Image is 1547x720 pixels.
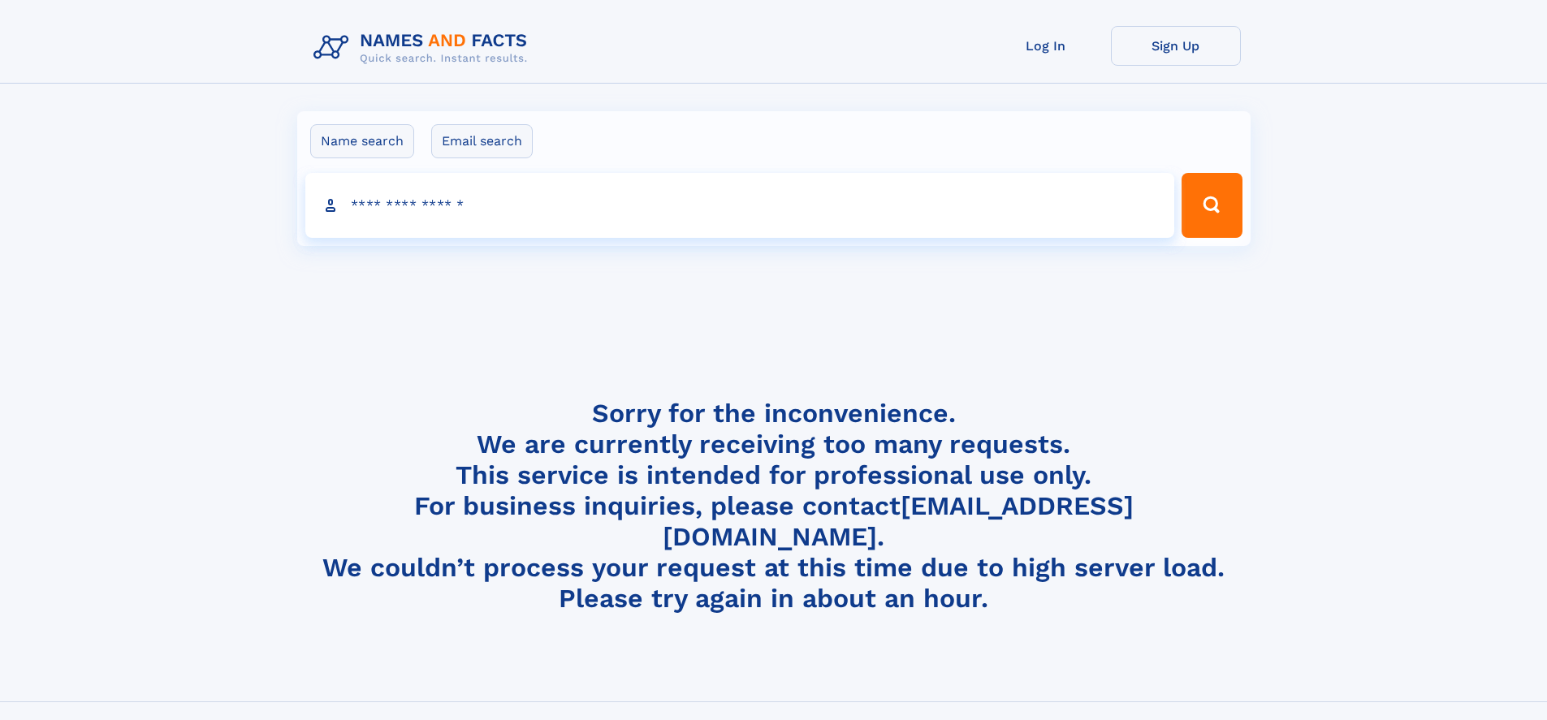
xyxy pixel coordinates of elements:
[310,124,414,158] label: Name search
[1182,173,1242,238] button: Search Button
[307,26,541,70] img: Logo Names and Facts
[1111,26,1241,66] a: Sign Up
[431,124,533,158] label: Email search
[307,398,1241,614] h4: Sorry for the inconvenience. We are currently receiving too many requests. This service is intend...
[663,490,1134,552] a: [EMAIL_ADDRESS][DOMAIN_NAME]
[305,173,1175,238] input: search input
[981,26,1111,66] a: Log In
